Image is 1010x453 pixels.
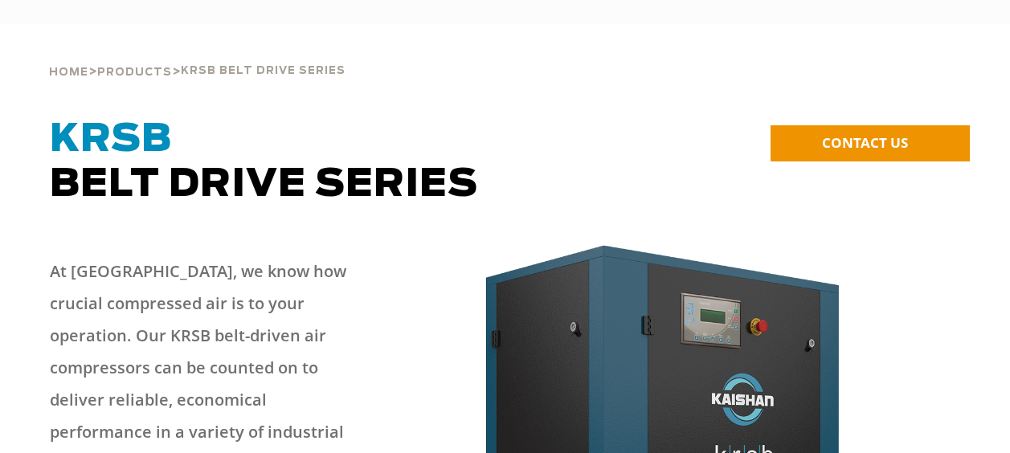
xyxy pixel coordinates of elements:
[97,64,172,79] a: Products
[49,67,88,78] span: Home
[822,133,908,152] span: CONTACT US
[49,64,88,79] a: Home
[49,24,346,85] div: > >
[50,120,172,159] span: KRSB
[97,67,172,78] span: Products
[181,66,346,76] span: krsb belt drive series
[771,125,970,161] a: CONTACT US
[50,120,478,204] span: Belt Drive Series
